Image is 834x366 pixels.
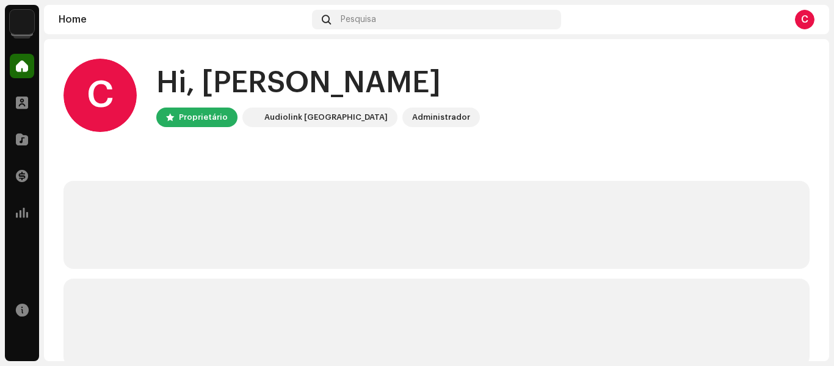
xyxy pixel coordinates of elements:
div: Audiolink [GEOGRAPHIC_DATA] [264,110,388,125]
img: 730b9dfe-18b5-4111-b483-f30b0c182d82 [10,10,34,34]
div: C [795,10,814,29]
div: Proprietário [179,110,228,125]
div: Home [59,15,307,24]
div: Hi, [PERSON_NAME] [156,64,480,103]
div: C [63,59,137,132]
span: Pesquisa [341,15,376,24]
img: 730b9dfe-18b5-4111-b483-f30b0c182d82 [245,110,259,125]
div: Administrador [412,110,470,125]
